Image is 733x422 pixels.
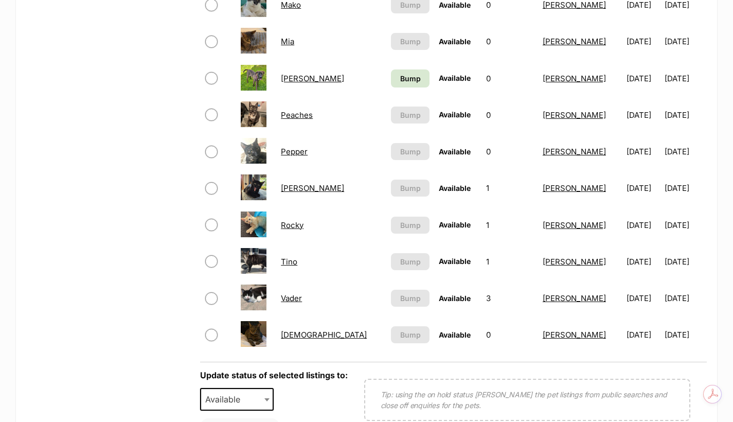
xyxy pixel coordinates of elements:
[543,74,606,83] a: [PERSON_NAME]
[665,24,706,59] td: [DATE]
[482,97,538,133] td: 0
[201,392,251,407] span: Available
[665,61,706,96] td: [DATE]
[391,143,429,160] button: Bump
[400,293,421,304] span: Bump
[400,110,421,120] span: Bump
[391,290,429,307] button: Bump
[622,280,664,316] td: [DATE]
[543,293,606,303] a: [PERSON_NAME]
[439,147,471,156] span: Available
[439,257,471,266] span: Available
[439,220,471,229] span: Available
[665,317,706,353] td: [DATE]
[543,110,606,120] a: [PERSON_NAME]
[381,389,674,411] p: Tip: using the on hold status [PERSON_NAME] the pet listings from public searches and close off e...
[400,183,421,194] span: Bump
[281,220,303,230] a: Rocky
[281,74,344,83] a: [PERSON_NAME]
[482,317,538,353] td: 0
[439,74,471,82] span: Available
[200,388,274,411] span: Available
[622,207,664,243] td: [DATE]
[622,134,664,169] td: [DATE]
[281,147,308,156] a: Pepper
[439,1,471,9] span: Available
[400,220,421,231] span: Bump
[391,180,429,197] button: Bump
[482,244,538,279] td: 1
[391,33,429,50] button: Bump
[622,61,664,96] td: [DATE]
[400,256,421,267] span: Bump
[439,330,471,339] span: Available
[482,170,538,206] td: 1
[391,253,429,270] button: Bump
[482,280,538,316] td: 3
[665,207,706,243] td: [DATE]
[391,69,429,87] a: Bump
[391,217,429,234] button: Bump
[281,110,313,120] a: Peaches
[439,110,471,119] span: Available
[665,134,706,169] td: [DATE]
[281,183,344,193] a: [PERSON_NAME]
[543,257,606,267] a: [PERSON_NAME]
[281,330,367,340] a: [DEMOGRAPHIC_DATA]
[665,280,706,316] td: [DATE]
[665,170,706,206] td: [DATE]
[543,147,606,156] a: [PERSON_NAME]
[622,244,664,279] td: [DATE]
[665,244,706,279] td: [DATE]
[439,37,471,46] span: Available
[622,97,664,133] td: [DATE]
[482,134,538,169] td: 0
[439,294,471,303] span: Available
[543,37,606,46] a: [PERSON_NAME]
[482,24,538,59] td: 0
[400,36,421,47] span: Bump
[400,329,421,340] span: Bump
[391,326,429,343] button: Bump
[543,220,606,230] a: [PERSON_NAME]
[665,97,706,133] td: [DATE]
[281,257,297,267] a: Tino
[281,37,294,46] a: Mia
[622,317,664,353] td: [DATE]
[391,107,429,124] button: Bump
[543,183,606,193] a: [PERSON_NAME]
[543,330,606,340] a: [PERSON_NAME]
[400,146,421,157] span: Bump
[281,293,302,303] a: Vader
[200,370,348,380] label: Update status of selected listings to:
[439,184,471,192] span: Available
[622,170,664,206] td: [DATE]
[482,61,538,96] td: 0
[400,73,421,84] span: Bump
[622,24,664,59] td: [DATE]
[482,207,538,243] td: 1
